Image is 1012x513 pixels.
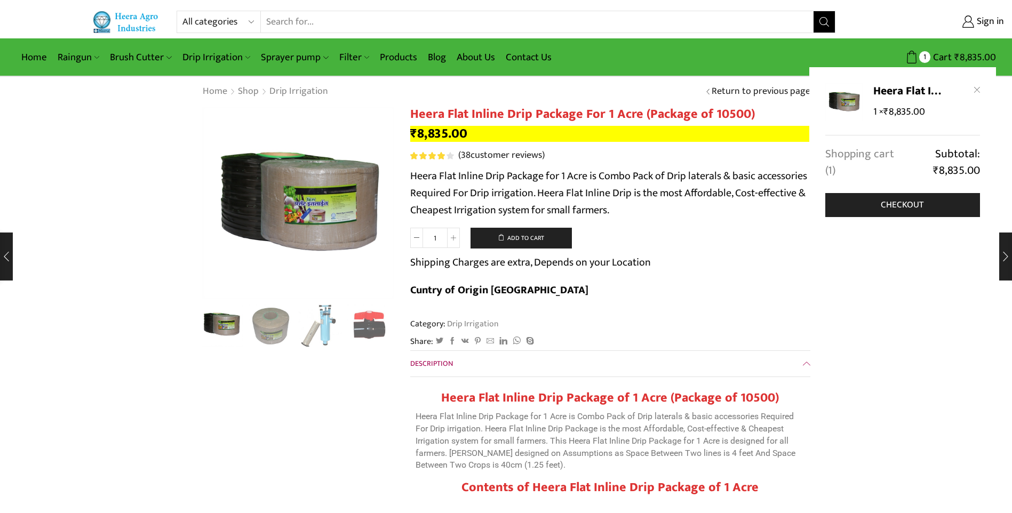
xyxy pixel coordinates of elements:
[249,304,293,348] img: Flat Inline Drip Package
[458,149,545,163] a: (38customer reviews)
[347,304,392,347] li: 4 / 10
[919,51,930,62] span: 1
[416,411,805,471] p: Heera Flat Inline Drip Package for 1 Acre is Combo Pack of Drip laterals & basic accessories Requ...
[974,15,1004,29] span: Sign in
[410,152,447,159] span: Rated out of 5 based on customer ratings
[347,304,392,348] img: Flow Control Valve
[410,335,433,348] span: Share:
[200,304,244,347] li: 1 / 10
[410,152,456,159] span: 38
[52,45,105,70] a: Raingun
[461,147,471,163] span: 38
[410,167,810,219] p: Heera Flat Inline Drip Package for 1 Acre is Combo Pack of Drip laterals & basic accessories Requ...
[712,85,810,99] a: Return to previous page
[200,302,244,347] img: Flat Inline
[410,318,499,330] span: Category:
[933,161,980,180] bdi: 8,835.00
[237,85,259,99] a: Shop
[249,304,293,348] a: Drip Package Flat Inline2
[500,45,557,70] a: Contact Us
[933,161,939,180] span: ₹
[334,45,374,70] a: Filter
[471,228,572,249] button: Add to cart
[410,123,467,145] bdi: 8,835.00
[423,45,451,70] a: Blog
[202,107,394,299] div: 1 / 10
[410,123,417,145] span: ₹
[814,11,835,33] button: Search button
[202,85,228,99] a: Home
[930,50,952,65] span: Cart
[883,103,925,120] bdi: 8,835.00
[261,11,813,33] input: Search for...
[825,83,863,121] img: Flat Inline
[873,83,946,99] a: Heera Flat Inline Drip Package For 1 Acre (Package of 10500)
[423,228,447,248] input: Product quantity
[347,304,392,348] a: ball-vavle
[202,85,329,99] nav: Breadcrumb
[461,477,759,498] strong: Contents of Heera Flat Inline Drip Package of 1 Acre
[873,105,925,119] span: 1 ×
[249,304,293,347] li: 2 / 10
[105,45,177,70] a: Brush Cutter
[410,254,651,271] p: Shipping Charges are extra, Depends on your Location
[16,45,52,70] a: Home
[974,83,980,95] a: Remove Heera Flat Inline Drip Package For 1 Acre (Package of 10500) from cart
[269,85,329,99] a: Drip Irrigation
[298,304,342,347] li: 3 / 10
[451,45,500,70] a: About Us
[374,45,423,70] a: Products
[410,357,453,370] span: Description
[883,103,889,120] span: ₹
[825,193,980,217] a: Checkout
[177,45,256,70] a: Drip Irrigation
[410,281,588,299] b: Cuntry of Origin [GEOGRAPHIC_DATA]
[410,152,453,159] div: Rated 4.21 out of 5
[441,387,779,408] strong: Heera Flat Inline Drip Package of 1 Acre (Package of 10500)
[298,304,342,348] img: Heera-super-clean-filter
[954,49,996,66] bdi: 8,835.00
[935,145,980,163] span: Subtotal:
[851,12,1004,31] a: Sign in
[846,47,996,67] a: 1 Cart ₹8,835.00
[256,45,333,70] a: Sprayer pump
[410,351,810,376] a: Description
[825,146,903,179] a: Shopping cart (1)
[445,317,499,331] a: Drip Irrigation
[410,107,810,122] h1: Heera Flat Inline Drip Package For 1 Acre (Package of 10500)
[954,49,960,66] span: ₹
